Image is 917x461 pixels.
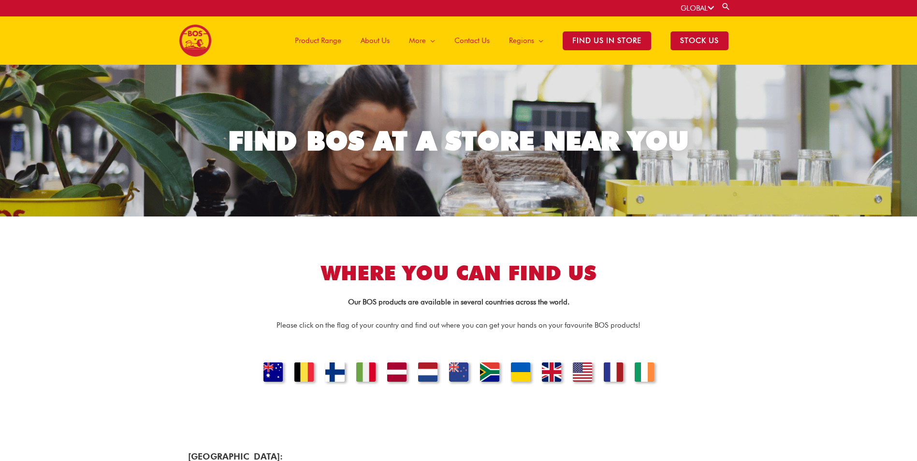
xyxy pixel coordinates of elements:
a: Product Range [285,16,351,65]
a: Contact Us [445,16,499,65]
span: Find Us in Store [563,31,651,50]
span: More [409,26,426,55]
p: Please click on the flag of your country and find out where you can get your hands on your favour... [188,319,729,331]
nav: Site Navigation [278,16,738,65]
a: Search button [721,2,731,11]
div: FIND BOS AT A STORE NEAR YOU [228,128,689,154]
a: Australia [258,362,289,385]
a: UNITED STATES [567,362,598,385]
a: SOUTH AFRICA [474,362,505,385]
a: NETHERLANDS [412,362,443,385]
span: STOCK US [670,31,728,50]
strong: Our BOS products are available in several countries across the world. [348,298,569,306]
a: About Us [351,16,399,65]
a: GLOBAL [681,4,714,13]
a: UKRAINE [505,362,536,385]
a: STOCK US [661,16,738,65]
a: UNITED KINGDOM [536,362,567,385]
a: IRELAND [629,362,660,385]
h2: Where you can find us [188,260,729,287]
a: FINLAND [320,362,350,385]
a: LATIVIA [381,362,412,385]
span: Product Range [295,26,341,55]
a: NEW ZEALAND [443,362,474,385]
a: Belgium [289,362,320,385]
span: Regions [509,26,534,55]
a: More [399,16,445,65]
a: Regions [499,16,553,65]
span: About Us [361,26,390,55]
a: Find Us in Store [553,16,661,65]
a: FRANCE [598,362,629,385]
span: Contact Us [454,26,490,55]
img: BOS logo finals-200px [179,24,212,57]
a: ITALY [350,362,381,385]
